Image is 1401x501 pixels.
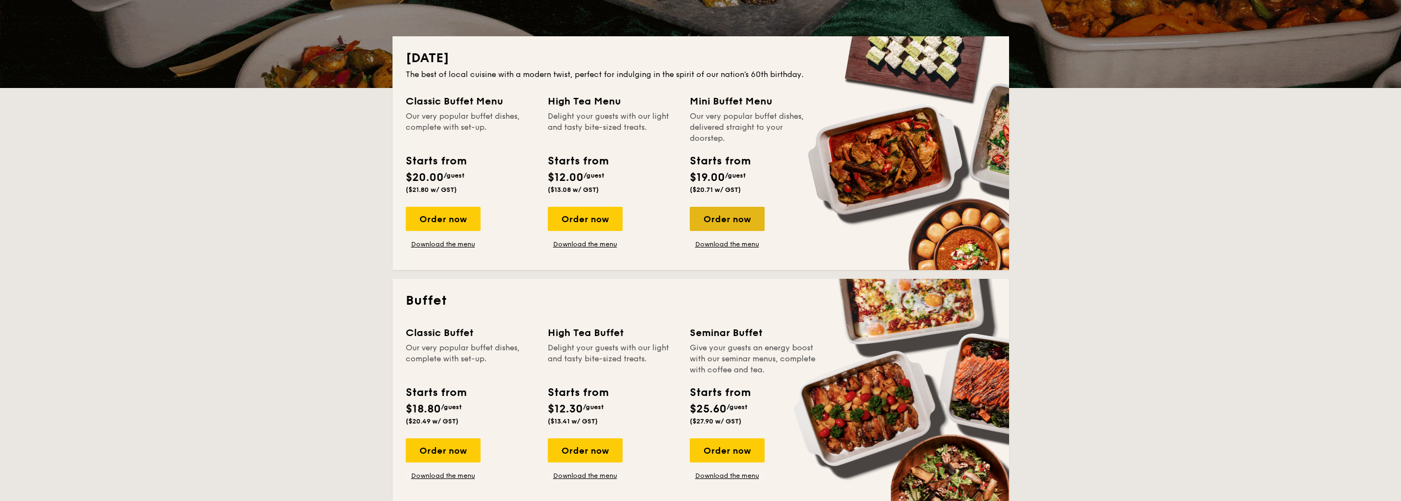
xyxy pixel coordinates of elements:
h2: [DATE] [406,49,996,67]
a: Download the menu [406,471,481,480]
div: High Tea Menu [548,93,677,109]
span: $12.30 [548,403,583,416]
div: Starts from [690,153,750,169]
div: Starts from [548,153,608,169]
div: Seminar Buffet [690,325,819,340]
div: High Tea Buffet [548,325,677,340]
span: ($27.90 w/ GST) [690,417,742,425]
span: ($20.49 w/ GST) [406,417,459,425]
div: Order now [548,438,623,463]
span: /guest [444,172,465,179]
span: /guest [583,403,604,411]
a: Download the menu [548,471,623,480]
span: /guest [441,403,462,411]
span: ($13.41 w/ GST) [548,417,598,425]
div: Our very popular buffet dishes, delivered straight to your doorstep. [690,111,819,144]
div: Order now [690,207,765,231]
div: Our very popular buffet dishes, complete with set-up. [406,343,535,376]
div: Order now [406,438,481,463]
span: ($13.08 w/ GST) [548,186,599,194]
div: Give your guests an energy boost with our seminar menus, complete with coffee and tea. [690,343,819,376]
span: $25.60 [690,403,727,416]
div: Starts from [548,384,608,401]
span: ($20.71 w/ GST) [690,186,741,194]
div: Starts from [406,384,466,401]
a: Download the menu [690,471,765,480]
span: $19.00 [690,171,725,184]
div: Order now [406,207,481,231]
div: Mini Buffet Menu [690,93,819,109]
div: Delight your guests with our light and tasty bite-sized treats. [548,111,677,144]
span: /guest [727,403,748,411]
div: Classic Buffet Menu [406,93,535,109]
div: Order now [690,438,765,463]
div: Starts from [690,384,750,401]
span: $20.00 [406,171,444,184]
span: /guest [584,172,604,179]
a: Download the menu [548,240,623,249]
span: $18.80 [406,403,441,416]
div: Order now [548,207,623,231]
div: Classic Buffet [406,325,535,340]
span: $12.00 [548,171,584,184]
a: Download the menu [690,240,765,249]
div: Delight your guests with our light and tasty bite-sized treats. [548,343,677,376]
div: The best of local cuisine with a modern twist, perfect for indulging in the spirit of our nation’... [406,69,996,80]
a: Download the menu [406,240,481,249]
div: Starts from [406,153,466,169]
span: /guest [725,172,746,179]
div: Our very popular buffet dishes, complete with set-up. [406,111,535,144]
h2: Buffet [406,292,996,310]
span: ($21.80 w/ GST) [406,186,457,194]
